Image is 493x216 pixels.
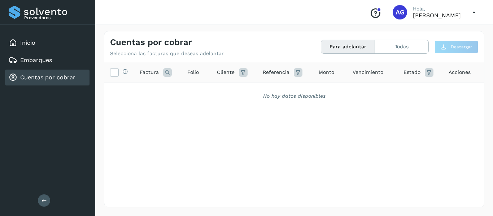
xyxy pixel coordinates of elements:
p: Hola, [413,6,461,12]
span: Vencimiento [353,69,383,76]
span: Factura [140,69,159,76]
button: Todas [375,40,428,53]
span: Estado [403,69,420,76]
span: Referencia [263,69,289,76]
div: Embarques [5,52,90,68]
button: Descargar [435,40,478,53]
p: Proveedores [24,15,87,20]
h4: Cuentas por cobrar [110,37,192,48]
div: No hay datos disponibles [114,92,475,100]
p: Selecciona las facturas que deseas adelantar [110,50,224,57]
button: Para adelantar [321,40,375,53]
span: Cliente [217,69,235,76]
a: Cuentas por cobrar [20,74,75,81]
span: Folio [187,69,199,76]
div: Cuentas por cobrar [5,70,90,85]
span: Monto [319,69,334,76]
div: Inicio [5,35,90,51]
a: Embarques [20,57,52,63]
span: Descargar [451,44,472,50]
span: Acciones [449,69,471,76]
p: ALFONSO García Flores [413,12,461,19]
a: Inicio [20,39,35,46]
